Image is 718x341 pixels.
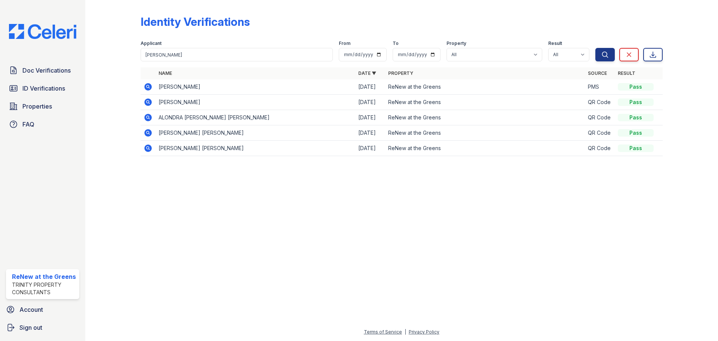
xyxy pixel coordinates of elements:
td: ReNew at the Greens [385,110,585,125]
div: Pass [618,83,654,91]
td: ReNew at the Greens [385,141,585,156]
td: [DATE] [355,125,385,141]
td: [PERSON_NAME] [PERSON_NAME] [156,141,355,156]
div: ReNew at the Greens [12,272,76,281]
span: Sign out [19,323,42,332]
a: Privacy Policy [409,329,439,335]
img: CE_Logo_Blue-a8612792a0a2168367f1c8372b55b34899dd931a85d93a1a3d3e32e68fde9ad4.png [3,24,82,39]
td: ReNew at the Greens [385,79,585,95]
td: [DATE] [355,141,385,156]
a: Properties [6,99,79,114]
td: ALONDRA [PERSON_NAME] [PERSON_NAME] [156,110,355,125]
td: [DATE] [355,110,385,125]
label: Result [548,40,562,46]
span: FAQ [22,120,34,129]
a: Result [618,70,635,76]
td: QR Code [585,141,615,156]
td: [DATE] [355,79,385,95]
a: Account [3,302,82,317]
a: FAQ [6,117,79,132]
span: Doc Verifications [22,66,71,75]
a: Name [159,70,172,76]
a: Source [588,70,607,76]
div: Pass [618,114,654,121]
td: QR Code [585,125,615,141]
a: Date ▼ [358,70,376,76]
span: ID Verifications [22,84,65,93]
div: | [405,329,406,335]
label: To [393,40,399,46]
a: Terms of Service [364,329,402,335]
a: ID Verifications [6,81,79,96]
td: QR Code [585,110,615,125]
td: [PERSON_NAME] [156,95,355,110]
div: Pass [618,144,654,152]
a: Property [388,70,413,76]
a: Sign out [3,320,82,335]
td: [PERSON_NAME] [156,79,355,95]
input: Search by name or phone number [141,48,333,61]
td: ReNew at the Greens [385,125,585,141]
span: Properties [22,102,52,111]
td: QR Code [585,95,615,110]
label: From [339,40,350,46]
span: Account [19,305,43,314]
div: Identity Verifications [141,15,250,28]
td: [PERSON_NAME] [PERSON_NAME] [156,125,355,141]
label: Applicant [141,40,162,46]
td: [DATE] [355,95,385,110]
td: PMS [585,79,615,95]
div: Pass [618,129,654,137]
div: Trinity Property Consultants [12,281,76,296]
a: Doc Verifications [6,63,79,78]
label: Property [447,40,466,46]
div: Pass [618,98,654,106]
td: ReNew at the Greens [385,95,585,110]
